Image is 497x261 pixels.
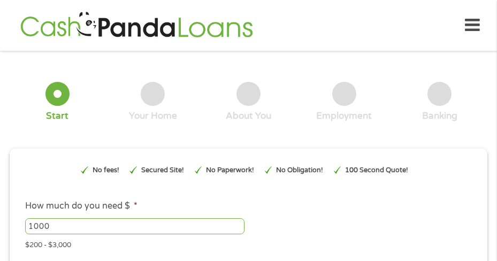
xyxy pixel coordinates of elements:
[25,201,137,212] label: How much do you need $
[129,110,177,122] div: Your Home
[226,110,271,122] div: About You
[316,110,372,122] div: Employment
[276,165,323,175] p: No Obligation!
[141,165,184,175] p: Secured Site!
[93,165,119,175] p: No fees!
[345,165,408,175] p: 100 Second Quote!
[17,10,256,41] img: GetLoanNow Logo
[206,165,254,175] p: No Paperwork!
[46,110,68,122] div: Start
[422,110,457,122] div: Banking
[25,236,472,251] div: $200 - $3,000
